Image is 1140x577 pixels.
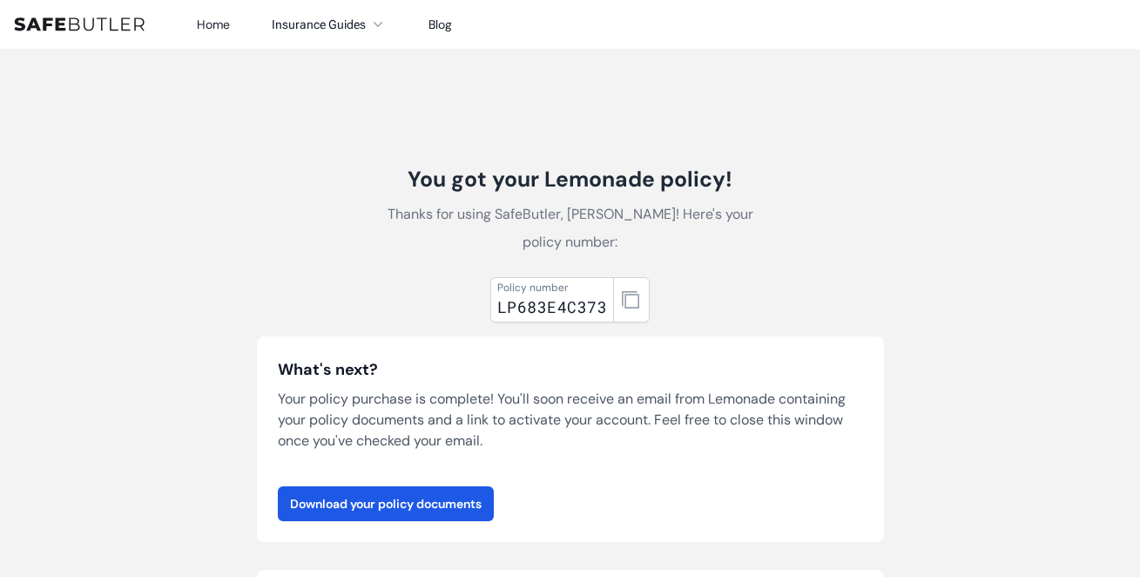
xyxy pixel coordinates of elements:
[278,486,494,521] a: Download your policy documents
[278,389,863,451] p: Your policy purchase is complete! You'll soon receive an email from Lemonade containing your poli...
[497,295,607,319] div: LP683E4C373
[428,17,452,32] a: Blog
[375,200,766,256] p: Thanks for using SafeButler, [PERSON_NAME]! Here's your policy number:
[278,357,863,382] h3: What's next?
[497,281,607,295] div: Policy number
[14,17,145,31] img: SafeButler Text Logo
[272,14,387,35] button: Insurance Guides
[375,166,766,193] h1: You got your Lemonade policy!
[197,17,230,32] a: Home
